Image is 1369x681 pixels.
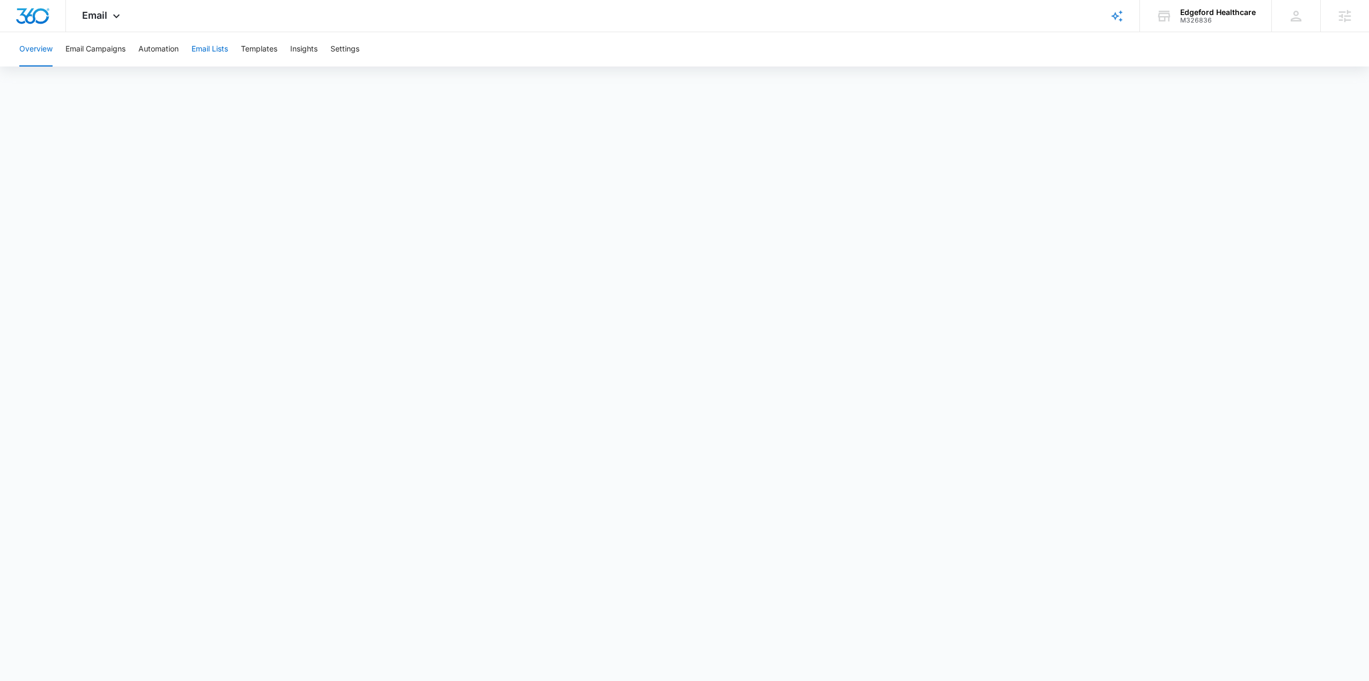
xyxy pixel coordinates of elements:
[330,32,359,66] button: Settings
[192,32,228,66] button: Email Lists
[138,32,179,66] button: Automation
[19,32,53,66] button: Overview
[82,10,107,21] span: Email
[65,32,126,66] button: Email Campaigns
[1180,17,1256,24] div: account id
[241,32,277,66] button: Templates
[1180,8,1256,17] div: account name
[290,32,318,66] button: Insights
